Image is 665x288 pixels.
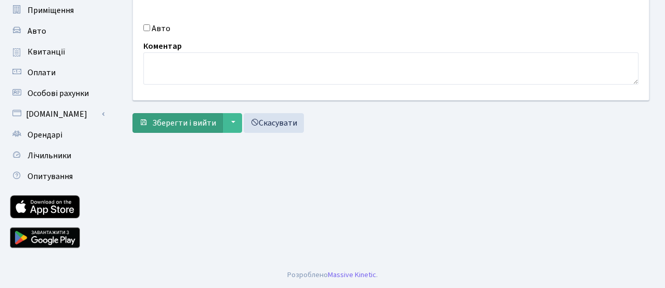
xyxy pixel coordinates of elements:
[5,83,109,104] a: Особові рахунки
[5,42,109,62] a: Квитанції
[28,88,89,99] span: Особові рахунки
[28,67,56,78] span: Оплати
[28,150,71,161] span: Лічильники
[143,40,182,52] label: Коментар
[152,117,216,129] span: Зберегти і вийти
[5,21,109,42] a: Авто
[152,22,170,35] label: Авто
[5,125,109,145] a: Орендарі
[287,269,378,281] div: Розроблено .
[5,62,109,83] a: Оплати
[28,46,65,58] span: Квитанції
[5,166,109,187] a: Опитування
[244,113,304,133] a: Скасувати
[132,113,223,133] button: Зберегти і вийти
[5,145,109,166] a: Лічильники
[5,104,109,125] a: [DOMAIN_NAME]
[28,5,74,16] span: Приміщення
[28,25,46,37] span: Авто
[28,171,73,182] span: Опитування
[28,129,62,141] span: Орендарі
[328,269,376,280] a: Massive Kinetic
